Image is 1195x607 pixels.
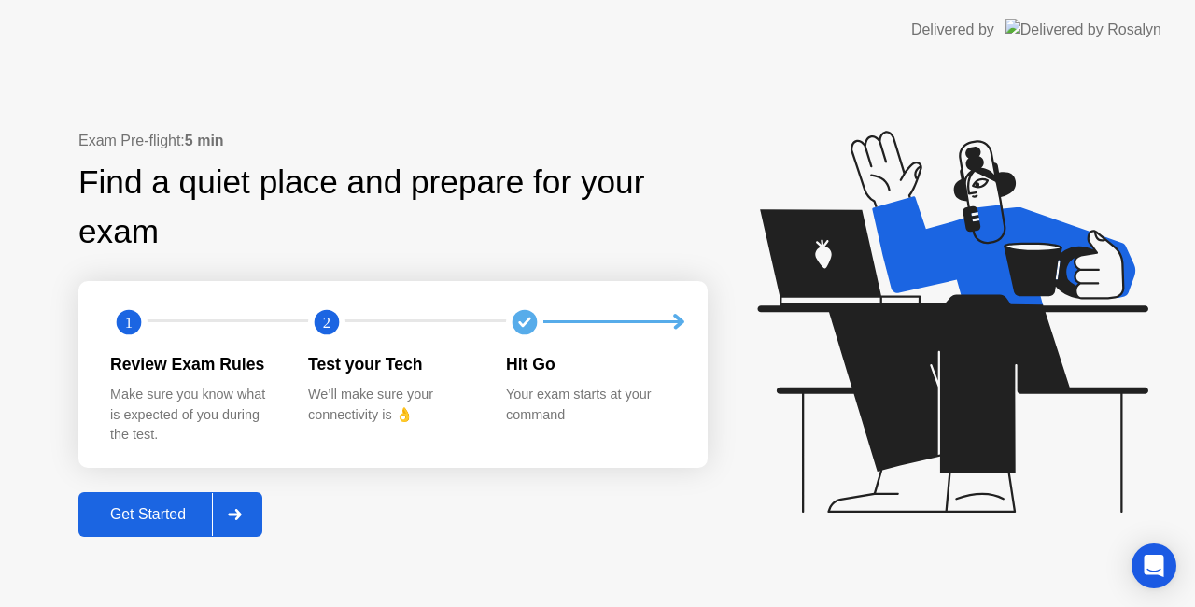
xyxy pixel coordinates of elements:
[506,352,674,376] div: Hit Go
[125,313,133,331] text: 1
[78,158,708,257] div: Find a quiet place and prepare for your exam
[110,352,278,376] div: Review Exam Rules
[1005,19,1161,40] img: Delivered by Rosalyn
[78,492,262,537] button: Get Started
[78,130,708,152] div: Exam Pre-flight:
[84,506,212,523] div: Get Started
[506,385,674,425] div: Your exam starts at your command
[911,19,994,41] div: Delivered by
[323,313,330,331] text: 2
[308,352,476,376] div: Test your Tech
[110,385,278,445] div: Make sure you know what is expected of you during the test.
[185,133,224,148] b: 5 min
[1132,543,1176,588] div: Open Intercom Messenger
[308,385,476,425] div: We’ll make sure your connectivity is 👌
